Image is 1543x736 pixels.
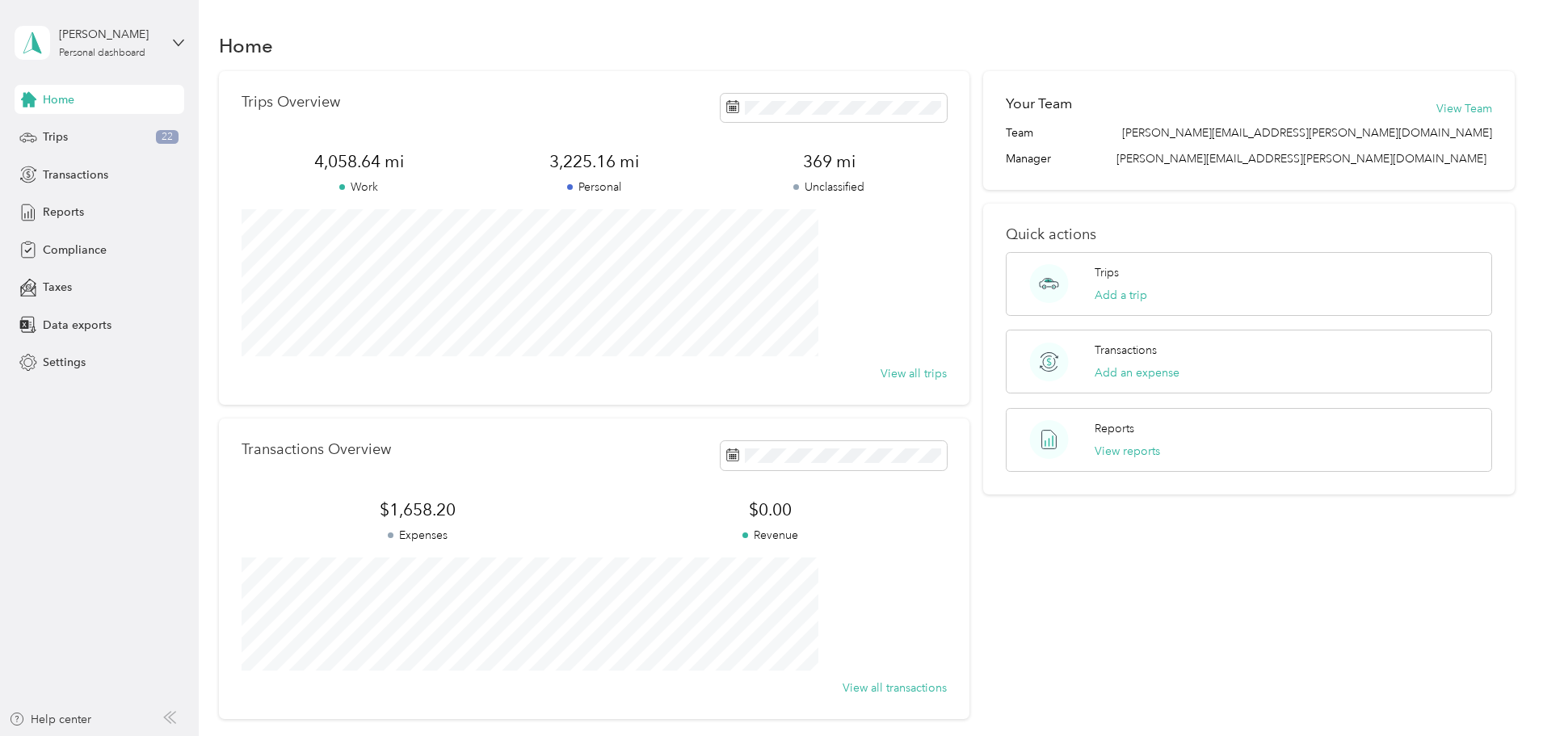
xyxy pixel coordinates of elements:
p: Quick actions [1006,226,1492,243]
span: Transactions [43,166,108,183]
p: Unclassified [712,179,947,196]
div: Personal dashboard [59,48,145,58]
p: Trips [1095,264,1119,281]
span: $0.00 [594,498,946,521]
span: Home [43,91,74,108]
span: [PERSON_NAME][EMAIL_ADDRESS][PERSON_NAME][DOMAIN_NAME] [1122,124,1492,141]
span: Team [1006,124,1033,141]
p: Reports [1095,420,1134,437]
p: Transactions Overview [242,441,391,458]
span: Manager [1006,150,1051,167]
iframe: Everlance-gr Chat Button Frame [1453,646,1543,736]
span: [PERSON_NAME][EMAIL_ADDRESS][PERSON_NAME][DOMAIN_NAME] [1116,152,1486,166]
p: Personal [477,179,712,196]
span: Taxes [43,279,72,296]
p: Transactions [1095,342,1157,359]
span: 22 [156,130,179,145]
span: Compliance [43,242,107,259]
span: $1,658.20 [242,498,594,521]
span: Reports [43,204,84,221]
button: View all transactions [843,679,947,696]
button: Add a trip [1095,287,1147,304]
h2: Your Team [1006,94,1072,114]
p: Work [242,179,477,196]
span: 369 mi [712,150,947,173]
p: Revenue [594,527,946,544]
button: View reports [1095,443,1160,460]
p: Trips Overview [242,94,340,111]
span: Settings [43,354,86,371]
button: View all trips [881,365,947,382]
button: View Team [1436,100,1492,117]
span: 4,058.64 mi [242,150,477,173]
button: Add an expense [1095,364,1179,381]
button: Help center [9,711,91,728]
span: Trips [43,128,68,145]
h1: Home [219,37,273,54]
p: Expenses [242,527,594,544]
div: [PERSON_NAME] [59,26,160,43]
span: 3,225.16 mi [477,150,712,173]
span: Data exports [43,317,111,334]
